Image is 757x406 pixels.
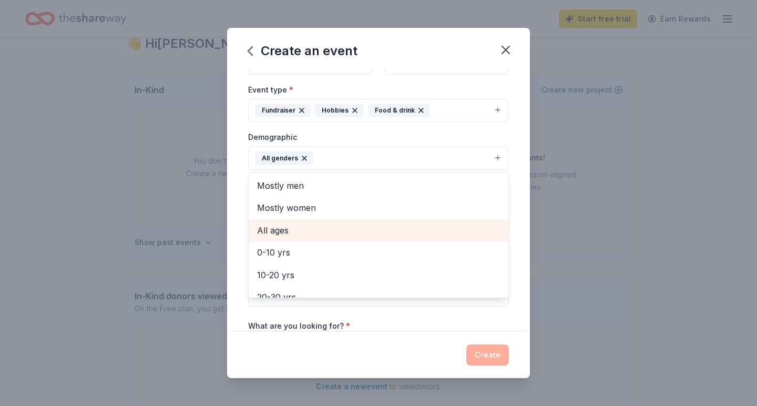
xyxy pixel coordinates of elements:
span: All ages [257,224,500,237]
span: 10-20 yrs [257,268,500,282]
button: All genders [248,147,509,170]
span: 0-10 yrs [257,246,500,259]
span: Mostly women [257,201,500,215]
div: All genders [248,172,509,298]
div: All genders [255,151,313,165]
span: Mostly men [257,179,500,192]
span: 20-30 yrs [257,290,500,304]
